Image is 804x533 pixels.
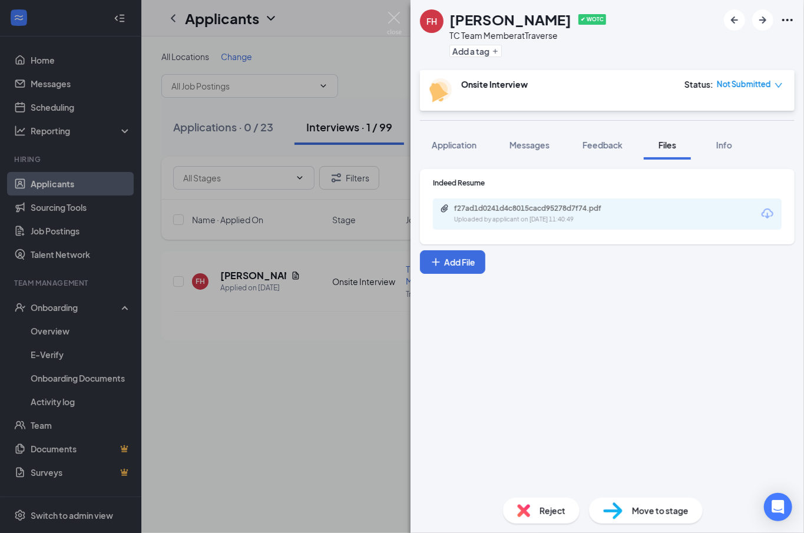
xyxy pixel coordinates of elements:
h1: [PERSON_NAME] [449,9,571,29]
svg: ArrowLeftNew [727,13,742,27]
a: Paperclipf27ad1d0241d4c8015cacd95278d7f74.pdfUploaded by applicant on [DATE] 11:40:49 [440,204,631,224]
div: FH [426,15,437,27]
span: Not Submitted [717,78,771,90]
div: f27ad1d0241d4c8015cacd95278d7f74.pdf [454,204,619,213]
div: TC Team Member at Traverse [449,29,606,41]
button: Add FilePlus [420,250,485,274]
svg: Plus [492,48,499,55]
svg: Download [760,207,775,221]
span: Application [432,140,477,150]
div: Indeed Resume [433,178,782,188]
span: Reject [540,504,565,517]
span: Move to stage [632,504,689,517]
div: Open Intercom Messenger [764,493,792,521]
button: PlusAdd a tag [449,45,502,57]
svg: Paperclip [440,204,449,213]
span: Messages [509,140,550,150]
span: Info [716,140,732,150]
span: ✔ WOTC [578,14,606,25]
div: Uploaded by applicant on [DATE] 11:40:49 [454,215,631,224]
button: ArrowRight [752,9,773,31]
svg: Ellipses [780,13,795,27]
div: Status : [684,78,713,90]
span: Files [659,140,676,150]
svg: Plus [430,256,442,268]
button: ArrowLeftNew [724,9,745,31]
b: Onsite Interview [461,79,528,90]
svg: ArrowRight [756,13,770,27]
span: Feedback [583,140,623,150]
span: down [775,81,783,90]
